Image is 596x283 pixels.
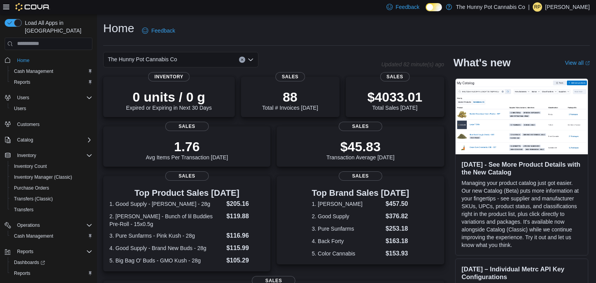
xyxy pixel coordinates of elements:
[386,212,409,221] dd: $376.82
[386,249,409,258] dd: $153.93
[8,268,95,279] button: Reports
[14,259,45,266] span: Dashboards
[165,171,209,181] span: Sales
[239,57,245,63] button: Clear input
[528,2,530,12] p: |
[585,61,590,66] svg: External link
[454,57,511,69] h2: What's new
[312,250,383,257] dt: 5. Color Cannabis
[151,27,175,35] span: Feedback
[2,92,95,103] button: Users
[14,207,33,213] span: Transfers
[326,139,395,160] div: Transaction Average [DATE]
[8,161,95,172] button: Inventory Count
[339,122,382,131] span: Sales
[14,233,53,239] span: Cash Management
[17,57,29,64] span: Home
[16,3,50,11] img: Cova
[11,183,92,193] span: Purchase Orders
[11,269,33,278] a: Reports
[146,139,228,160] div: Avg Items Per Transaction [DATE]
[8,77,95,88] button: Reports
[2,119,95,130] button: Customers
[109,200,223,208] dt: 1. Good Supply - [PERSON_NAME] - 28g
[462,160,582,176] h3: [DATE] - See More Product Details with the New Catalog
[2,55,95,66] button: Home
[2,246,95,257] button: Reports
[339,171,382,181] span: Sales
[109,244,223,252] dt: 4. Good Supply - Brand New Buds - 28g
[165,122,209,131] span: Sales
[2,135,95,145] button: Catalog
[426,3,442,11] input: Dark Mode
[14,185,49,191] span: Purchase Orders
[17,137,33,143] span: Catalog
[565,60,590,66] a: View allExternal link
[11,194,56,204] a: Transfers (Classic)
[462,265,582,281] h3: [DATE] – Individual Metrc API Key Configurations
[312,212,383,220] dt: 2. Good Supply
[17,222,40,228] span: Operations
[11,104,92,113] span: Users
[312,225,383,233] dt: 3. Pure Sunfarms
[11,258,48,267] a: Dashboards
[11,67,92,76] span: Cash Management
[14,120,43,129] a: Customers
[14,151,92,160] span: Inventory
[326,139,395,154] p: $45.83
[2,150,95,161] button: Inventory
[367,89,423,105] p: $4033.01
[386,236,409,246] dd: $163.18
[17,248,33,255] span: Reports
[8,172,95,183] button: Inventory Manager (Classic)
[8,204,95,215] button: Transfers
[456,2,525,12] p: The Hunny Pot Cannabis Co
[139,23,178,38] a: Feedback
[534,2,541,12] span: RP
[8,183,95,193] button: Purchase Orders
[275,72,305,81] span: Sales
[14,55,92,65] span: Home
[11,78,33,87] a: Reports
[109,188,264,198] h3: Top Product Sales [DATE]
[14,196,53,202] span: Transfers (Classic)
[14,247,36,256] button: Reports
[8,66,95,77] button: Cash Management
[396,3,419,11] span: Feedback
[226,243,264,253] dd: $115.99
[11,173,92,182] span: Inventory Manager (Classic)
[8,103,95,114] button: Users
[11,104,29,113] a: Users
[14,270,30,276] span: Reports
[14,247,92,256] span: Reports
[545,2,590,12] p: [PERSON_NAME]
[17,121,40,128] span: Customers
[14,151,39,160] button: Inventory
[11,258,92,267] span: Dashboards
[386,199,409,209] dd: $457.50
[14,174,72,180] span: Inventory Manager (Classic)
[14,68,53,74] span: Cash Management
[11,194,92,204] span: Transfers (Classic)
[148,72,190,81] span: Inventory
[109,257,223,264] dt: 5. Big Bag O' Buds - GMO Kush - 28g
[109,212,223,228] dt: 2. [PERSON_NAME] - Bunch of lil Buddies Pre-Roll - 15x0.5g
[381,61,444,67] p: Updated 82 minute(s) ago
[126,89,212,105] p: 0 units / 0 g
[11,231,56,241] a: Cash Management
[262,89,318,105] p: 88
[11,231,92,241] span: Cash Management
[226,231,264,240] dd: $116.96
[14,221,92,230] span: Operations
[17,95,29,101] span: Users
[226,199,264,209] dd: $205.16
[14,105,26,112] span: Users
[14,93,32,102] button: Users
[14,135,92,145] span: Catalog
[11,67,56,76] a: Cash Management
[14,221,43,230] button: Operations
[11,205,36,214] a: Transfers
[11,183,52,193] a: Purchase Orders
[248,57,254,63] button: Open list of options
